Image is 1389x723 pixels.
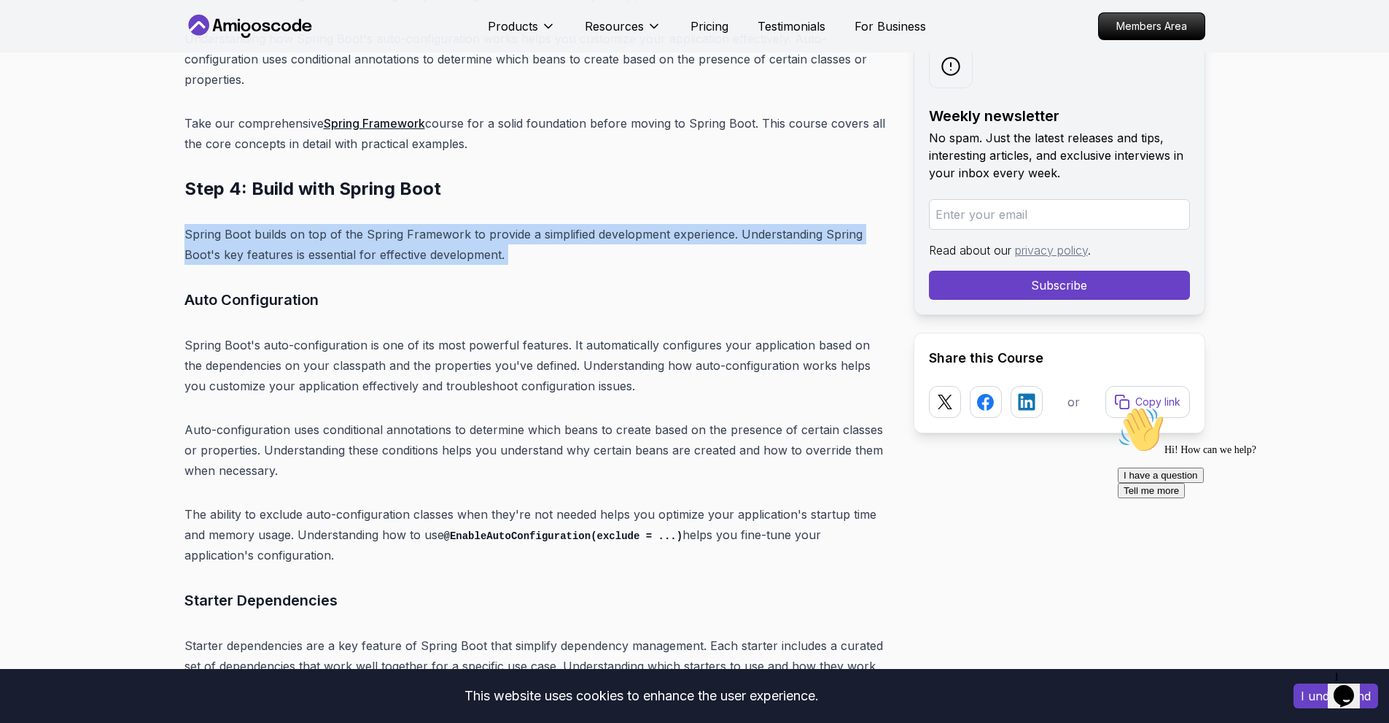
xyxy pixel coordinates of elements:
[1105,386,1190,418] button: Copy link
[1135,395,1180,409] p: Copy link
[929,199,1190,230] input: Enter your email
[184,335,890,396] p: Spring Boot's auto-configuration is one of its most powerful features. It automatically configure...
[929,241,1190,259] p: Read about our .
[1328,665,1374,708] iframe: chat widget
[488,18,538,35] p: Products
[184,113,890,154] p: Take our comprehensive course for a solid foundation before moving to Spring Boot. This course co...
[184,224,890,265] p: Spring Boot builds on top of the Spring Framework to provide a simplified development experience....
[184,504,890,566] p: The ability to exclude auto-configuration classes when they're not needed helps you optimize your...
[184,288,890,312] h3: Auto Configuration
[324,116,425,131] a: Spring Framework
[184,589,890,612] h3: Starter Dependencies
[585,18,661,47] button: Resources
[758,18,825,35] a: Testimonials
[929,129,1190,182] p: No spam. Just the latest releases and tips, interesting articles, and exclusive interviews in you...
[929,348,1190,368] h2: Share this Course
[1293,684,1378,708] button: Accept cookies
[929,106,1190,126] h2: Weekly newsletter
[488,18,556,47] button: Products
[6,6,52,53] img: :wave:
[184,28,890,90] p: Understanding how Spring Boot's auto-configuration works helps you customize your application eff...
[585,18,644,35] p: Resources
[1015,243,1088,258] a: privacy policy
[1098,12,1205,40] a: Members Area
[6,67,92,82] button: I have a question
[184,635,890,697] p: Starter dependencies are a key feature of Spring Boot that simplify dependency management. Each s...
[444,530,683,542] code: @EnableAutoConfiguration(exclude = ...)
[184,177,890,201] h2: Step 4: Build with Spring Boot
[855,18,926,35] a: For Business
[184,420,890,481] p: Auto-configuration uses conditional annotations to determine which beans to create based on the p...
[690,18,728,35] a: Pricing
[11,680,1272,712] div: This website uses cookies to enhance the user experience.
[1099,13,1205,39] p: Members Area
[929,271,1190,300] button: Subscribe
[6,6,268,98] div: 👋Hi! How can we help?I have a questionTell me more
[1112,401,1374,657] iframe: chat widget
[1067,393,1080,411] p: or
[6,44,144,55] span: Hi! How can we help?
[6,82,73,98] button: Tell me more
